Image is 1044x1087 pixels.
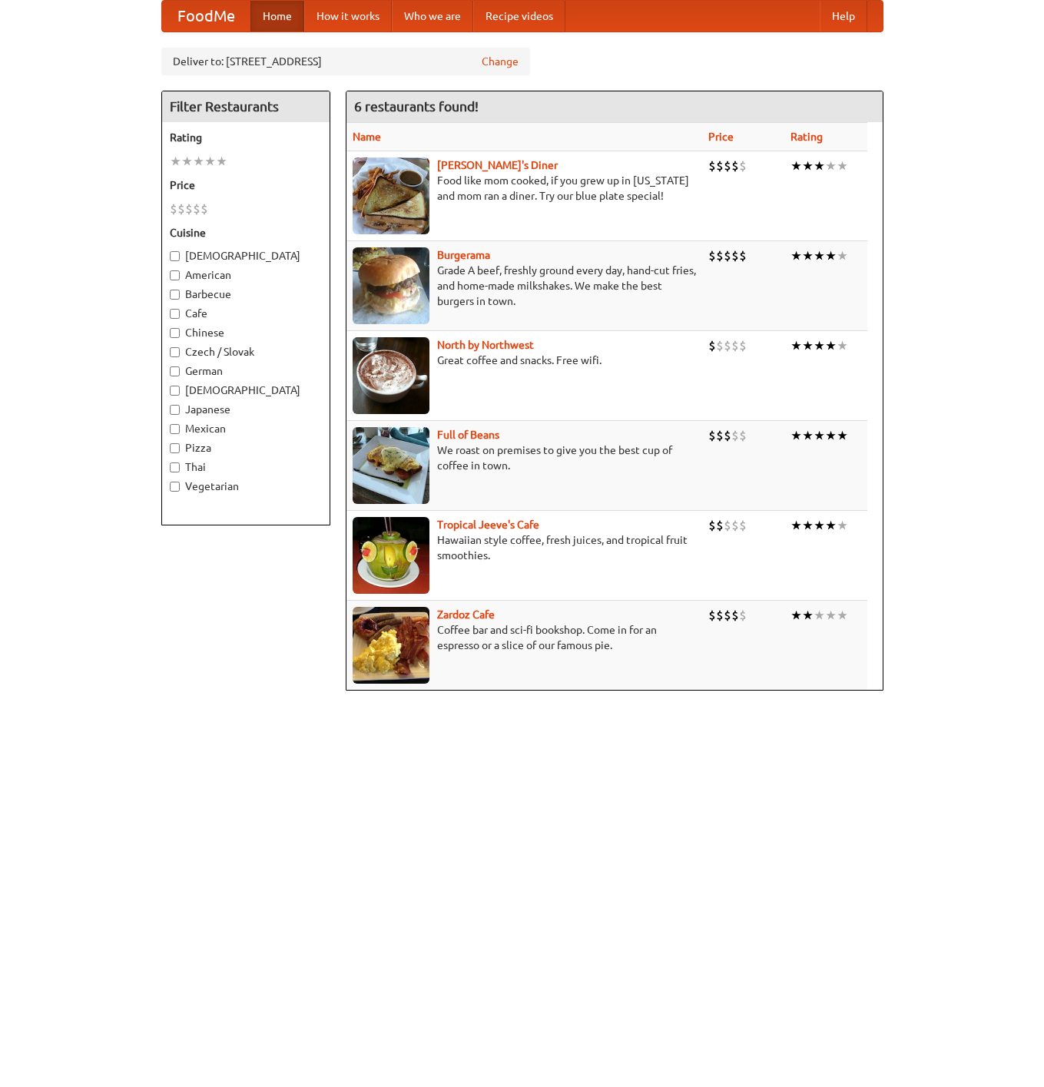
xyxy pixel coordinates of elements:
[825,427,837,444] li: ★
[170,424,180,434] input: Mexican
[392,1,473,31] a: Who we are
[170,347,180,357] input: Czech / Slovak
[353,442,696,473] p: We roast on premises to give you the best cup of coffee in town.
[802,517,814,534] li: ★
[353,173,696,204] p: Food like mom cooked, if you grew up in [US_STATE] and mom ran a diner. Try our blue plate special!
[814,157,825,174] li: ★
[731,337,739,354] li: $
[170,366,180,376] input: German
[724,247,731,264] li: $
[170,421,322,436] label: Mexican
[170,405,180,415] input: Japanese
[814,337,825,354] li: ★
[170,383,322,398] label: [DEMOGRAPHIC_DATA]
[170,386,180,396] input: [DEMOGRAPHIC_DATA]
[170,153,181,170] li: ★
[170,328,180,338] input: Chinese
[177,200,185,217] li: $
[731,517,739,534] li: $
[473,1,565,31] a: Recipe videos
[724,607,731,624] li: $
[162,1,250,31] a: FoodMe
[837,157,848,174] li: ★
[802,247,814,264] li: ★
[724,427,731,444] li: $
[814,247,825,264] li: ★
[161,48,530,75] div: Deliver to: [STREET_ADDRESS]
[739,517,747,534] li: $
[708,337,716,354] li: $
[170,251,180,261] input: [DEMOGRAPHIC_DATA]
[790,607,802,624] li: ★
[204,153,216,170] li: ★
[731,427,739,444] li: $
[708,607,716,624] li: $
[162,91,330,122] h4: Filter Restaurants
[170,443,180,453] input: Pizza
[790,247,802,264] li: ★
[201,200,208,217] li: $
[170,309,180,319] input: Cafe
[170,267,322,283] label: American
[437,159,558,171] a: [PERSON_NAME]'s Diner
[170,306,322,321] label: Cafe
[170,459,322,475] label: Thai
[825,517,837,534] li: ★
[437,339,534,351] a: North by Northwest
[170,440,322,456] label: Pizza
[724,157,731,174] li: $
[724,337,731,354] li: $
[790,427,802,444] li: ★
[437,249,490,261] b: Burgerama
[170,177,322,193] h5: Price
[193,200,201,217] li: $
[170,270,180,280] input: American
[731,247,739,264] li: $
[353,157,429,234] img: sallys.jpg
[716,157,724,174] li: $
[250,1,304,31] a: Home
[790,337,802,354] li: ★
[170,290,180,300] input: Barbecue
[716,247,724,264] li: $
[820,1,867,31] a: Help
[739,157,747,174] li: $
[482,54,519,69] a: Change
[437,429,499,441] a: Full of Beans
[170,482,180,492] input: Vegetarian
[837,517,848,534] li: ★
[193,153,204,170] li: ★
[739,607,747,624] li: $
[837,337,848,354] li: ★
[170,402,322,417] label: Japanese
[739,247,747,264] li: $
[825,157,837,174] li: ★
[716,607,724,624] li: $
[353,353,696,368] p: Great coffee and snacks. Free wifi.
[353,247,429,324] img: burgerama.jpg
[353,622,696,653] p: Coffee bar and sci-fi bookshop. Come in for an espresso or a slice of our famous pie.
[802,607,814,624] li: ★
[437,519,539,531] a: Tropical Jeeve's Cafe
[353,532,696,563] p: Hawaiian style coffee, fresh juices, and tropical fruit smoothies.
[181,153,193,170] li: ★
[170,287,322,302] label: Barbecue
[708,157,716,174] li: $
[170,363,322,379] label: German
[353,607,429,684] img: zardoz.jpg
[708,131,734,143] a: Price
[825,247,837,264] li: ★
[716,427,724,444] li: $
[216,153,227,170] li: ★
[814,517,825,534] li: ★
[837,247,848,264] li: ★
[170,325,322,340] label: Chinese
[437,608,495,621] a: Zardoz Cafe
[353,337,429,414] img: north.jpg
[837,427,848,444] li: ★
